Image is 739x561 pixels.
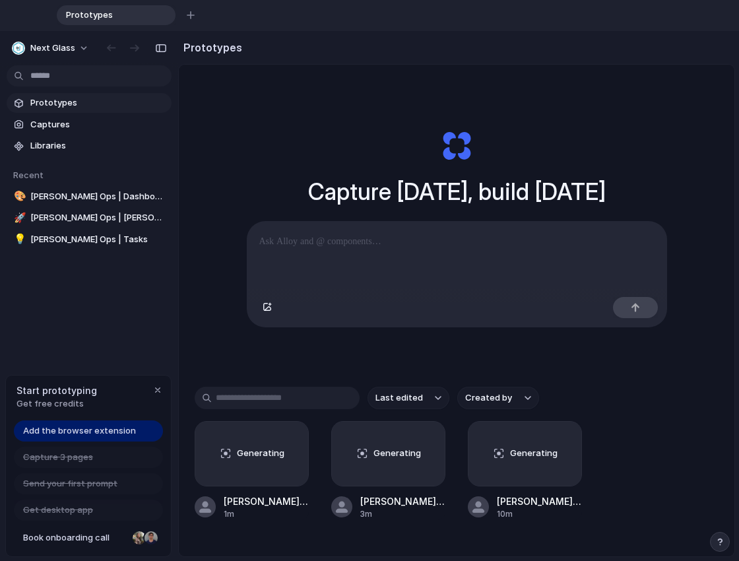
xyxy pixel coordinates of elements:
[457,387,539,409] button: Created by
[12,190,25,203] button: 🎨
[13,170,44,180] span: Recent
[7,187,172,207] a: 🎨[PERSON_NAME] Ops | Dashboard
[30,96,166,110] span: Prototypes
[331,421,445,520] a: Generating[PERSON_NAME] Ops | [PERSON_NAME] Ops | Add New Task3m
[30,190,166,203] span: [PERSON_NAME] Ops | Dashboard
[14,527,163,548] a: Book onboarding call
[224,508,309,520] div: 1m
[237,447,284,460] span: Generating
[12,211,25,224] button: 🚀
[373,447,421,460] span: Generating
[30,118,166,131] span: Captures
[308,174,606,209] h1: Capture [DATE], build [DATE]
[131,530,147,546] div: Nicole Kubica
[224,494,309,508] div: [PERSON_NAME] Ops | Dashboard
[178,40,242,55] h2: Prototypes
[360,508,445,520] div: 3m
[30,233,166,246] span: [PERSON_NAME] Ops | Tasks
[497,508,582,520] div: 10m
[23,504,93,517] span: Get desktop app
[14,211,23,226] div: 🚀
[23,424,136,438] span: Add the browser extension
[23,531,127,544] span: Book onboarding call
[360,494,445,508] div: [PERSON_NAME] Ops | [PERSON_NAME] Ops | Add New Task
[61,9,154,22] span: Prototypes
[16,383,97,397] span: Start prototyping
[7,208,172,228] a: 🚀[PERSON_NAME] Ops | [PERSON_NAME] Ops | Add New Task
[510,447,558,460] span: Generating
[368,387,449,409] button: Last edited
[7,93,172,113] a: Prototypes
[23,477,117,490] span: Send your first prompt
[14,189,23,204] div: 🎨
[195,421,309,520] a: Generating[PERSON_NAME] Ops | Dashboard1m
[7,115,172,135] a: Captures
[16,397,97,411] span: Get free credits
[497,494,582,508] div: [PERSON_NAME] Ops | Tasks
[143,530,159,546] div: Christian Iacullo
[14,420,163,442] a: Add the browser extension
[57,5,176,25] div: Prototypes
[30,139,166,152] span: Libraries
[14,232,23,247] div: 💡
[12,233,25,246] button: 💡
[465,391,512,405] span: Created by
[375,391,423,405] span: Last edited
[7,38,96,59] button: Next Glass
[468,421,582,520] a: Generating[PERSON_NAME] Ops | Tasks10m
[7,230,172,249] a: 💡[PERSON_NAME] Ops | Tasks
[30,211,166,224] span: [PERSON_NAME] Ops | [PERSON_NAME] Ops | Add New Task
[30,42,75,55] span: Next Glass
[7,136,172,156] a: Libraries
[23,451,93,464] span: Capture 3 pages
